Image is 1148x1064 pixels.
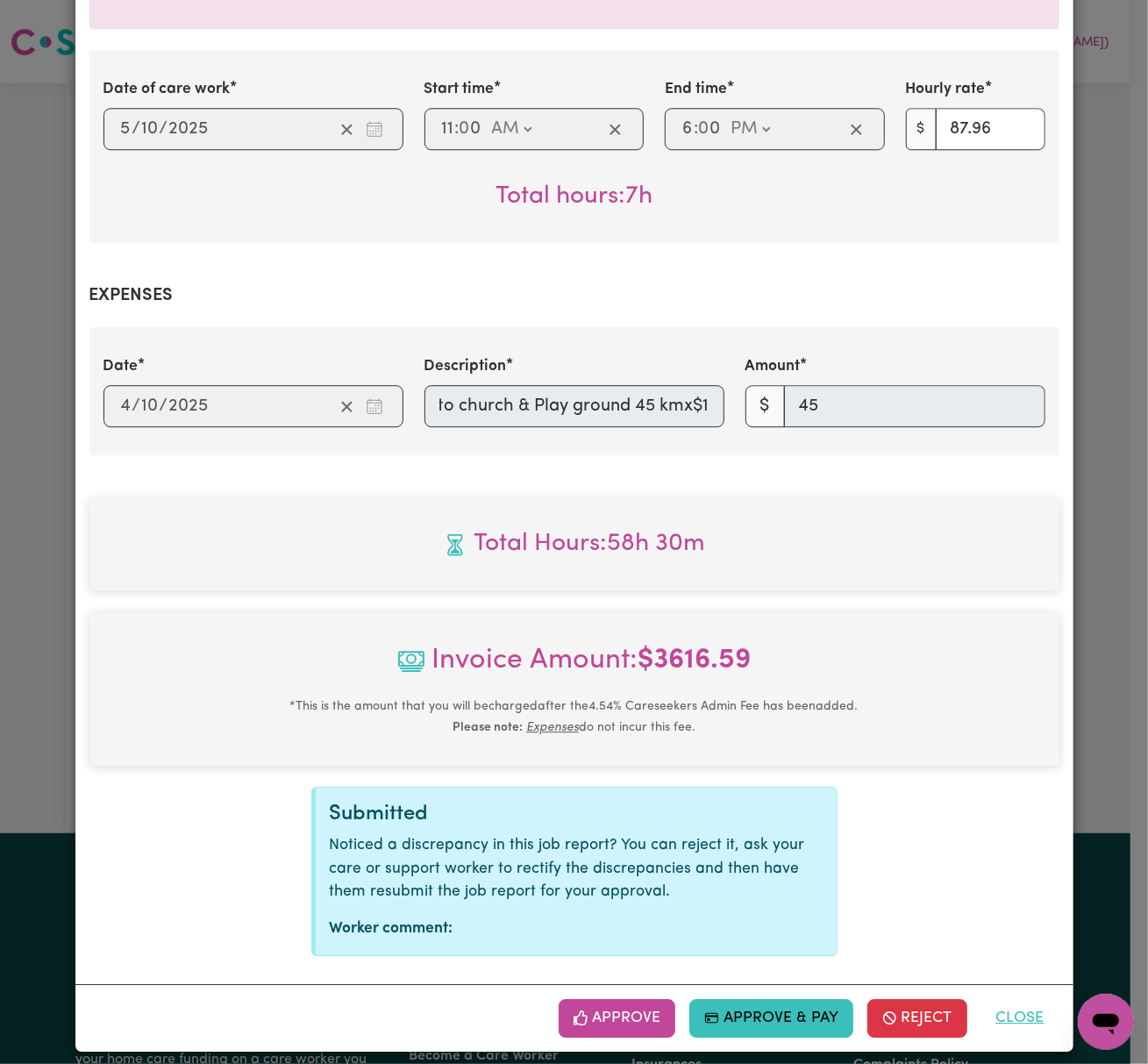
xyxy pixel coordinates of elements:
[160,396,168,416] span: /
[141,393,160,419] input: --
[460,120,470,138] span: 0
[906,108,937,150] span: $
[168,116,210,142] input: ----
[330,834,823,903] p: Noticed a discrepancy in this job report? You can reject it, ask your care or support worker to r...
[132,119,141,139] span: /
[694,119,698,139] span: :
[424,78,495,101] label: Start time
[981,999,1059,1038] button: Close
[681,116,694,142] input: --
[906,78,986,101] label: Hourly rate
[333,116,360,142] button: Clear date
[168,393,210,419] input: ----
[103,639,1045,696] span: Invoice Amount:
[665,78,727,101] label: End time
[132,396,141,416] span: /
[638,646,752,675] b: $ 3616.59
[496,184,652,209] span: Total hours worked: 7 hours
[453,721,523,734] b: Please note:
[867,999,967,1038] button: Reject
[424,385,724,427] input: Go to church & Play ground 45 kmx$1
[698,120,709,138] span: 0
[141,116,160,142] input: --
[1078,994,1134,1050] iframe: Button to launch messaging window
[330,921,453,936] strong: Worker comment:
[120,116,132,142] input: --
[160,119,168,139] span: /
[290,700,859,734] small: This is the amount that you will be charged after the 4.54 % Careseekers Admin Fee has been added...
[699,116,722,142] input: --
[89,285,1059,306] h2: Expenses
[745,385,785,427] span: $
[103,525,1045,562] span: Total hours worked: 58 hours 30 minutes
[424,355,507,378] label: Description
[460,116,483,142] input: --
[103,355,139,378] label: Date
[745,355,801,378] label: Amount
[103,78,231,101] label: Date of care work
[689,999,853,1038] button: Approve & Pay
[330,803,429,825] span: Submitted
[120,393,132,419] input: --
[455,119,460,139] span: :
[559,999,676,1038] button: Approve
[441,116,455,142] input: --
[333,393,360,419] button: Clear date
[360,116,389,142] button: Enter the date of care work
[360,393,389,419] button: Enter the date of expense
[526,721,579,734] u: Expenses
